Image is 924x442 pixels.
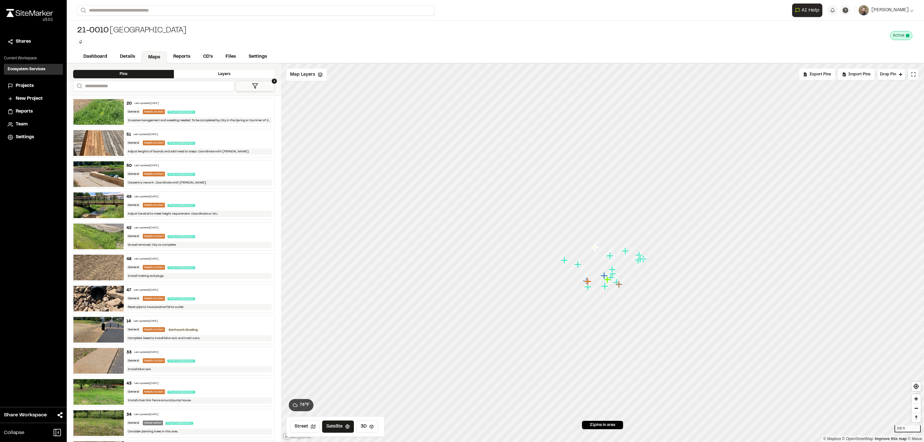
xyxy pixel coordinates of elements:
[77,26,186,36] div: [GEOGRAPHIC_DATA]
[126,319,131,324] div: 14
[16,121,28,128] span: Team
[799,69,835,80] div: No pins available to export
[890,31,912,40] div: This project is active and counting against your active project count.
[134,382,158,386] div: Last updated [DATE]
[73,130,124,156] img: file
[219,51,242,63] a: Files
[4,55,63,61] p: Current Workspace
[604,276,612,284] div: Map marker
[894,425,921,432] div: 200 ft
[73,81,85,91] button: Search
[126,172,140,176] div: General
[583,277,591,285] div: Map marker
[601,272,609,280] div: Map marker
[126,429,272,435] div: Consider planting trees in this area.
[197,51,219,63] a: CD's
[126,149,272,155] div: Adjust lengths of boards and add tread to steps. Coordinate with [PERSON_NAME].
[126,194,132,200] div: 49
[16,38,31,45] span: Shares
[73,161,124,187] img: file
[77,51,114,63] a: Dashboard
[126,397,272,404] div: Install chain link fence around pump house.
[126,180,272,186] div: Carpentry rework. Coordinate with [PERSON_NAME].
[908,437,922,441] a: Maxar
[126,366,272,372] div: Install bike rack.
[356,421,378,433] button: 3D
[143,265,165,270] div: Needs Action
[609,266,617,274] div: Map marker
[591,243,600,252] div: Map marker
[848,72,870,77] span: Import Pins
[126,117,272,123] div: Invasive management and weeding needed. To be completed by City in the Spring or Summer of 2026.
[877,69,905,80] button: Drop Pin
[141,51,167,64] a: Maps
[134,195,158,199] div: Last updated [DATE]
[143,296,165,301] div: Needs Action
[143,327,165,332] div: Needs Action
[126,234,140,239] div: General
[590,422,615,428] span: 21 pins in area
[8,66,45,72] h3: Ecosystem Services
[73,255,124,280] img: file
[823,437,841,441] a: Mapbox
[6,9,53,17] img: rebrand.png
[613,278,621,287] div: Map marker
[8,121,59,128] a: Team
[615,280,624,289] div: Map marker
[911,413,921,422] button: Reset bearing to north
[8,95,59,102] a: New Project
[73,224,124,249] img: file
[272,79,277,84] span: 1
[584,277,593,286] div: Map marker
[637,255,645,263] div: Map marker
[622,247,630,255] div: Map marker
[636,251,644,259] div: Map marker
[601,282,610,291] div: Map marker
[126,211,272,217] div: Adjust handrail to meet height requirement. Coordinate w/ WJ.
[4,429,24,437] span: Collapse
[561,256,569,265] div: Map marker
[167,142,195,145] span: Final Stabilization
[290,421,320,433] button: Street
[143,389,165,394] div: Needs Action
[911,394,921,404] button: Zoom in
[73,379,124,405] img: file
[235,81,275,91] button: 1
[143,421,163,425] div: Observation
[126,132,131,138] div: 51
[606,252,615,260] div: Map marker
[911,382,921,391] button: Find my location
[133,319,158,323] div: Last updated [DATE]
[126,350,132,355] div: 33
[126,273,272,279] div: Install matting and plugs.
[126,163,132,169] div: 50
[859,5,914,15] button: [PERSON_NAME]
[134,288,158,292] div: Last updated [DATE]
[792,4,825,17] div: Open AI Assistant
[126,140,140,145] div: General
[167,111,195,114] span: Final Stabilization
[77,26,108,36] span: 21-0010
[880,72,896,77] span: Drop Pin
[126,109,140,114] div: General
[810,72,831,77] span: Export Pins
[77,38,84,46] button: Edit Tags
[167,328,199,331] span: Earthwork/Grading
[73,192,124,218] img: file
[126,335,272,341] div: Complete. Need to install bike rack and trash cans.
[143,172,165,176] div: Needs Action
[143,234,165,239] div: Needs Action
[801,6,819,14] span: AI Help
[893,33,904,38] span: Active
[77,5,89,16] button: Search
[126,304,272,310] div: Reset pipe to have positive fall to outlet.
[16,95,43,102] span: New Project
[126,225,132,231] div: 42
[290,71,315,78] span: Map Layers
[635,256,643,265] div: Map marker
[4,411,47,419] span: Share Workspace
[73,99,124,125] img: file
[134,226,158,230] div: Last updated [DATE]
